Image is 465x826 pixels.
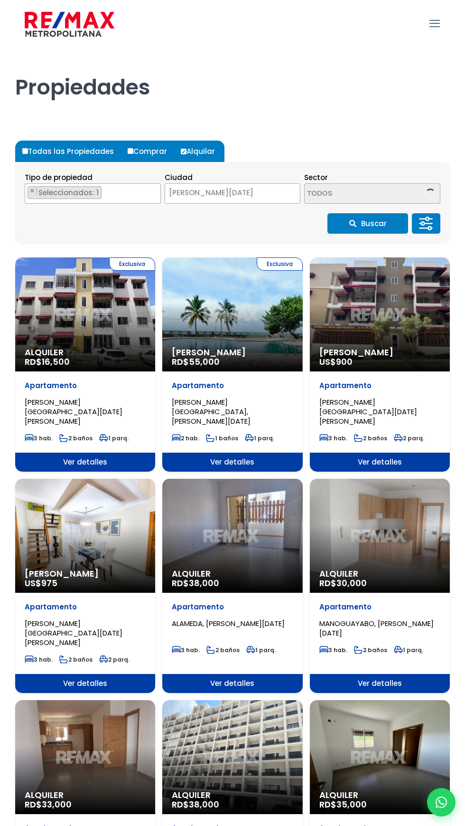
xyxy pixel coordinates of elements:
span: RD$ [172,577,219,589]
textarea: Search [25,184,30,204]
span: Ver detalles [162,453,302,472]
span: Sector [304,172,328,182]
button: Remove all items [150,186,156,196]
span: Ver detalles [15,453,155,472]
span: Tipo de propiedad [25,172,93,182]
span: Alquiler [319,790,440,800]
span: 3 hab. [25,655,53,664]
span: 3 hab. [319,646,347,654]
p: Apartamento [25,602,146,612]
span: 1 parq. [246,646,276,654]
span: 55,000 [189,356,220,368]
span: Alquiler [172,790,293,800]
a: Exclusiva Alquiler RD$16,500 Apartamento [PERSON_NAME][GEOGRAPHIC_DATA][DATE][PERSON_NAME] 3 hab.... [15,257,155,472]
span: Ver detalles [15,674,155,693]
input: Comprar [128,148,133,154]
span: US$ [319,356,353,368]
span: Ver detalles [310,674,450,693]
a: Exclusiva [PERSON_NAME] RD$55,000 Apartamento [PERSON_NAME][GEOGRAPHIC_DATA], [PERSON_NAME][DATE]... [162,257,302,472]
button: Remove all items [276,186,290,201]
span: 2 parq. [394,434,424,442]
label: Comprar [125,141,177,162]
button: Remove item [28,187,37,195]
span: [PERSON_NAME][GEOGRAPHIC_DATA], [PERSON_NAME][DATE] [172,397,251,426]
span: RD$ [25,356,70,368]
span: RD$ [25,798,72,810]
span: 38,000 [189,798,219,810]
a: [PERSON_NAME] US$975 Apartamento [PERSON_NAME][GEOGRAPHIC_DATA][DATE][PERSON_NAME] 3 hab. 2 baños... [15,479,155,693]
span: 900 [336,356,353,368]
span: 2 parq. [99,655,130,664]
span: [PERSON_NAME][GEOGRAPHIC_DATA][DATE][PERSON_NAME] [319,397,417,426]
span: 2 baños [206,646,240,654]
span: 3 hab. [319,434,347,442]
span: Alquiler [25,348,146,357]
button: Buscar [327,213,408,234]
label: Todas las Propiedades [20,141,123,162]
h1: Propiedades [15,48,450,100]
span: MANOGUAYABO, [PERSON_NAME][DATE] [319,618,434,638]
span: 16,500 [42,356,70,368]
span: 30,000 [336,577,367,589]
p: Apartamento [319,381,440,390]
span: RD$ [319,798,367,810]
img: remax-metropolitana-logo [25,10,114,38]
p: Apartamento [172,381,293,390]
textarea: Search [305,184,397,204]
span: 1 parq. [394,646,423,654]
span: ALAMEDA, [PERSON_NAME][DATE] [172,618,285,628]
span: 2 baños [354,646,387,654]
a: mobile menu [427,16,443,32]
span: SANTO DOMINGO OESTE [165,186,277,199]
span: 2 hab. [172,434,199,442]
span: × [150,187,155,195]
span: RD$ [319,577,367,589]
span: 975 [41,577,57,589]
span: Seleccionados: 1 [37,188,101,198]
span: × [30,187,35,195]
span: [PERSON_NAME][GEOGRAPHIC_DATA][DATE][PERSON_NAME] [25,618,122,647]
span: 3 hab. [25,434,53,442]
a: Alquiler RD$38,000 Apartamento ALAMEDA, [PERSON_NAME][DATE] 3 hab. 2 baños 1 parq. Ver detalles [162,479,302,693]
span: 35,000 [336,798,367,810]
span: Ver detalles [310,453,450,472]
p: Apartamento [319,602,440,612]
span: 1 parq. [245,434,274,442]
span: 2 baños [354,434,387,442]
span: 33,000 [42,798,72,810]
span: RD$ [172,798,219,810]
p: Apartamento [172,602,293,612]
a: [PERSON_NAME] US$900 Apartamento [PERSON_NAME][GEOGRAPHIC_DATA][DATE][PERSON_NAME] 3 hab. 2 baños... [310,257,450,472]
a: Alquiler RD$30,000 Apartamento MANOGUAYABO, [PERSON_NAME][DATE] 3 hab. 2 baños 1 parq. Ver detalles [310,479,450,693]
span: [PERSON_NAME] [319,348,440,357]
span: 3 hab. [172,646,200,654]
span: Ver detalles [162,674,302,693]
span: [PERSON_NAME] [25,569,146,579]
span: 2 baños [59,434,93,442]
span: [PERSON_NAME] [172,348,293,357]
span: US$ [25,577,57,589]
input: Alquilar [181,149,186,154]
span: Alquiler [319,569,440,579]
span: 1 parq. [99,434,129,442]
p: Apartamento [25,381,146,390]
span: 38,000 [189,577,219,589]
span: [PERSON_NAME][GEOGRAPHIC_DATA][DATE][PERSON_NAME] [25,397,122,426]
span: SANTO DOMINGO OESTE [165,183,301,204]
label: Alquilar [178,141,224,162]
span: 2 baños [59,655,93,664]
li: APARTAMENTO [28,186,102,199]
span: × [286,190,290,198]
span: Exclusiva [257,257,303,271]
span: 1 baños [206,434,238,442]
span: Exclusiva [109,257,155,271]
span: RD$ [172,356,220,368]
input: Todas las Propiedades [22,148,28,154]
span: Alquiler [172,569,293,579]
span: Alquiler [25,790,146,800]
span: Ciudad [165,172,193,182]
